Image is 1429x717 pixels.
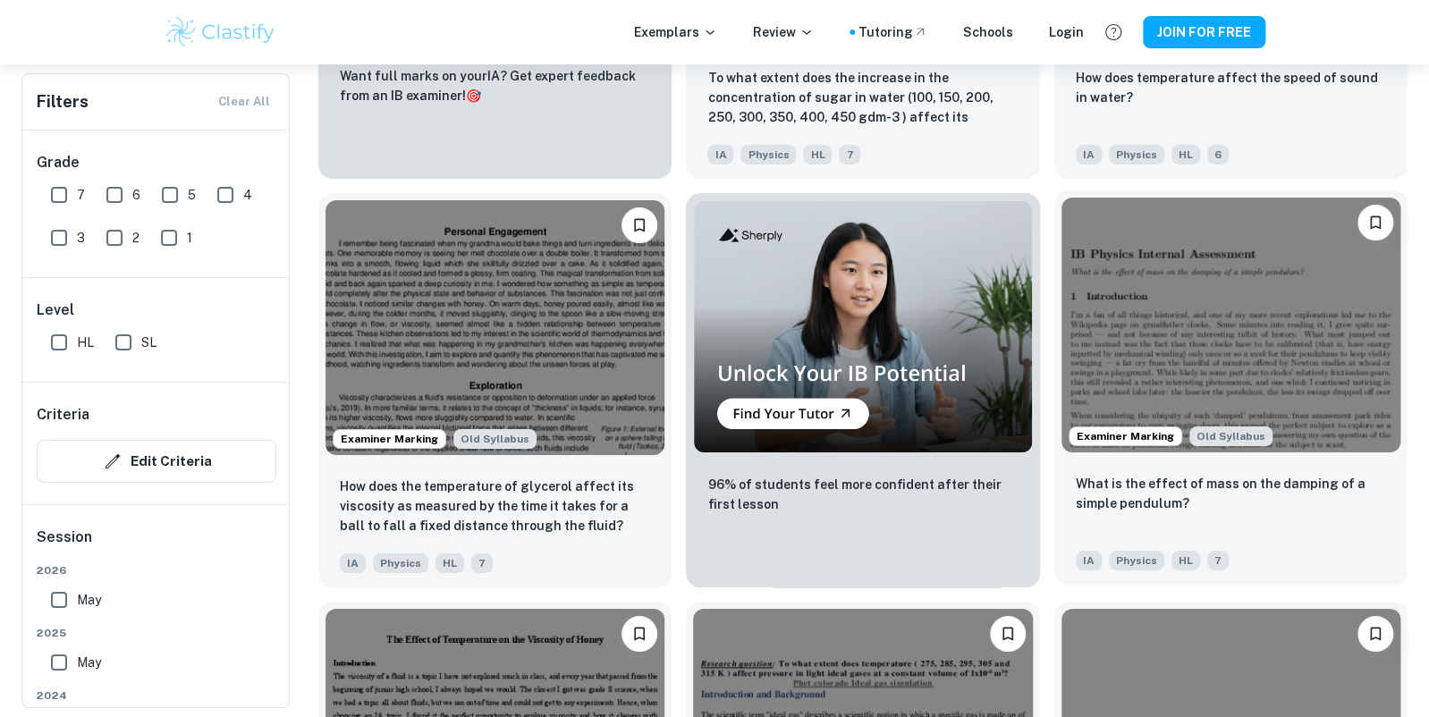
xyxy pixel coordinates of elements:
[37,687,276,704] span: 2024
[243,185,252,205] span: 4
[1098,17,1129,47] button: Help and Feedback
[77,228,85,248] span: 3
[1061,198,1400,451] img: Physics IA example thumbnail: What is the effect of mass on the dampin
[693,200,1032,452] img: Thumbnail
[839,145,860,164] span: 7
[37,562,276,578] span: 2026
[1049,22,1084,42] a: Login
[621,616,657,652] button: Please log in to bookmark exemplars
[77,590,101,610] span: May
[326,200,664,454] img: Physics IA example thumbnail: How does the temperature of glycerol aff
[340,477,650,536] p: How does the temperature of glycerol affect its viscosity as measured by the time it takes for a ...
[435,553,464,573] span: HL
[1207,145,1229,164] span: 6
[990,616,1026,652] button: Please log in to bookmark exemplars
[1054,193,1408,586] a: Examiner MarkingStarting from the May 2025 session, the Physics IA requirements have changed. It'...
[334,431,445,447] span: Examiner Marking
[164,14,277,50] img: Clastify logo
[686,193,1039,586] a: Thumbnail96% of students feel more confident after their first lesson
[141,333,156,352] span: SL
[858,22,927,42] a: Tutoring
[471,553,493,573] span: 7
[803,145,832,164] span: HL
[1070,428,1181,444] span: Examiner Marking
[621,207,657,243] button: Please log in to bookmark exemplars
[1189,426,1273,446] span: Old Syllabus
[77,333,94,352] span: HL
[37,89,89,114] h6: Filters
[37,527,276,562] h6: Session
[340,553,366,573] span: IA
[340,66,650,105] p: Want full marks on your IA ? Get expert feedback from an IB examiner!
[1109,551,1164,570] span: Physics
[373,553,428,573] span: Physics
[1357,616,1393,652] button: Please log in to bookmark exemplars
[77,653,101,672] span: May
[132,228,140,248] span: 2
[1189,426,1273,446] div: Starting from the May 2025 session, the Physics IA requirements have changed. It's OK to refer to...
[1357,205,1393,240] button: Please log in to bookmark exemplars
[37,440,276,483] button: Edit Criteria
[1143,16,1265,48] button: JOIN FOR FREE
[318,193,672,586] a: Examiner MarkingStarting from the May 2025 session, the Physics IA requirements have changed. It'...
[1076,145,1102,164] span: IA
[453,429,537,449] div: Starting from the May 2025 session, the Physics IA requirements have changed. It's OK to refer to...
[77,185,85,205] span: 7
[1207,551,1229,570] span: 7
[963,22,1013,42] a: Schools
[634,22,717,42] p: Exemplars
[707,475,1018,514] p: 96% of students feel more confident after their first lesson
[187,228,192,248] span: 1
[707,68,1018,129] p: To what extent does the increase in the concentration of sugar in water (100, 150, 200, 250, 300,...
[37,152,276,173] h6: Grade
[37,404,89,426] h6: Criteria
[466,89,481,103] span: 🎯
[1171,551,1200,570] span: HL
[1109,145,1164,164] span: Physics
[132,185,140,205] span: 6
[37,625,276,641] span: 2025
[453,429,537,449] span: Old Syllabus
[707,145,733,164] span: IA
[1171,145,1200,164] span: HL
[1076,68,1386,107] p: How does temperature affect the speed of sound in water?
[37,299,276,321] h6: Level
[188,185,196,205] span: 5
[753,22,814,42] p: Review
[740,145,796,164] span: Physics
[1076,474,1386,513] p: What is the effect of mass on the damping of a simple pendulum?
[1076,551,1102,570] span: IA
